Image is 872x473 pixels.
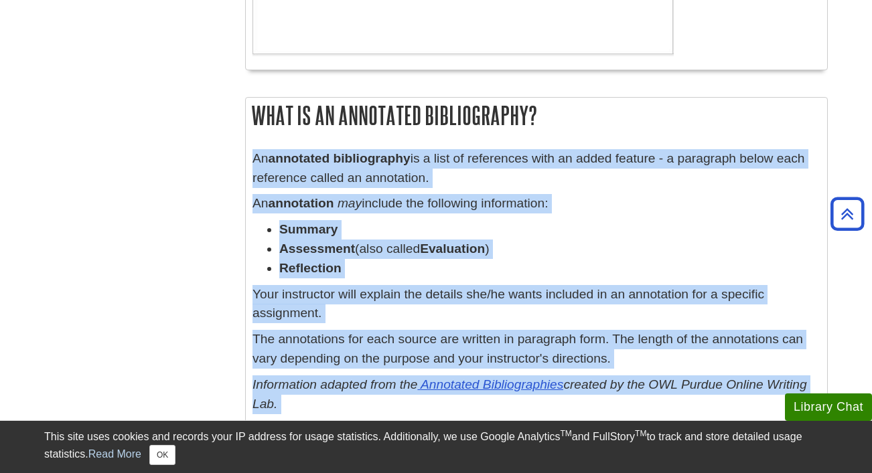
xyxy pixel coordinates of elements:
strong: annotation [268,196,334,210]
sup: TM [560,429,571,438]
b: Summary [279,222,338,236]
strong: Evaluation [420,242,485,256]
a: Annotated Bibliographies [421,377,563,391]
p: Your instructor will explain the details she/he wants included in an annotation for a specific as... [252,285,820,324]
sup: TM [635,429,646,438]
em: Information adapted from the created by the OWL Purdue Online Writing Lab. [252,377,807,411]
a: Back to Top [826,205,869,223]
li: (also called ) [279,240,820,259]
a: Read More [88,448,141,460]
strong: annotated bibliography [268,151,410,165]
button: Close [149,445,175,465]
b: Reflection [279,261,342,275]
p: An include the following information: [252,194,820,213]
p: The annotations for each source are written in paragraph form. The length of the annotations can ... [252,330,820,369]
button: Library Chat [785,393,872,421]
em: may [338,196,362,210]
div: This site uses cookies and records your IP address for usage statistics. Additionally, we use Goo... [44,429,828,465]
p: An is a list of references with an added feature - a paragraph below each reference called an ann... [252,149,820,188]
h2: What Is An Annotated Bibliography? [246,98,827,133]
b: Assessment [279,242,355,256]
